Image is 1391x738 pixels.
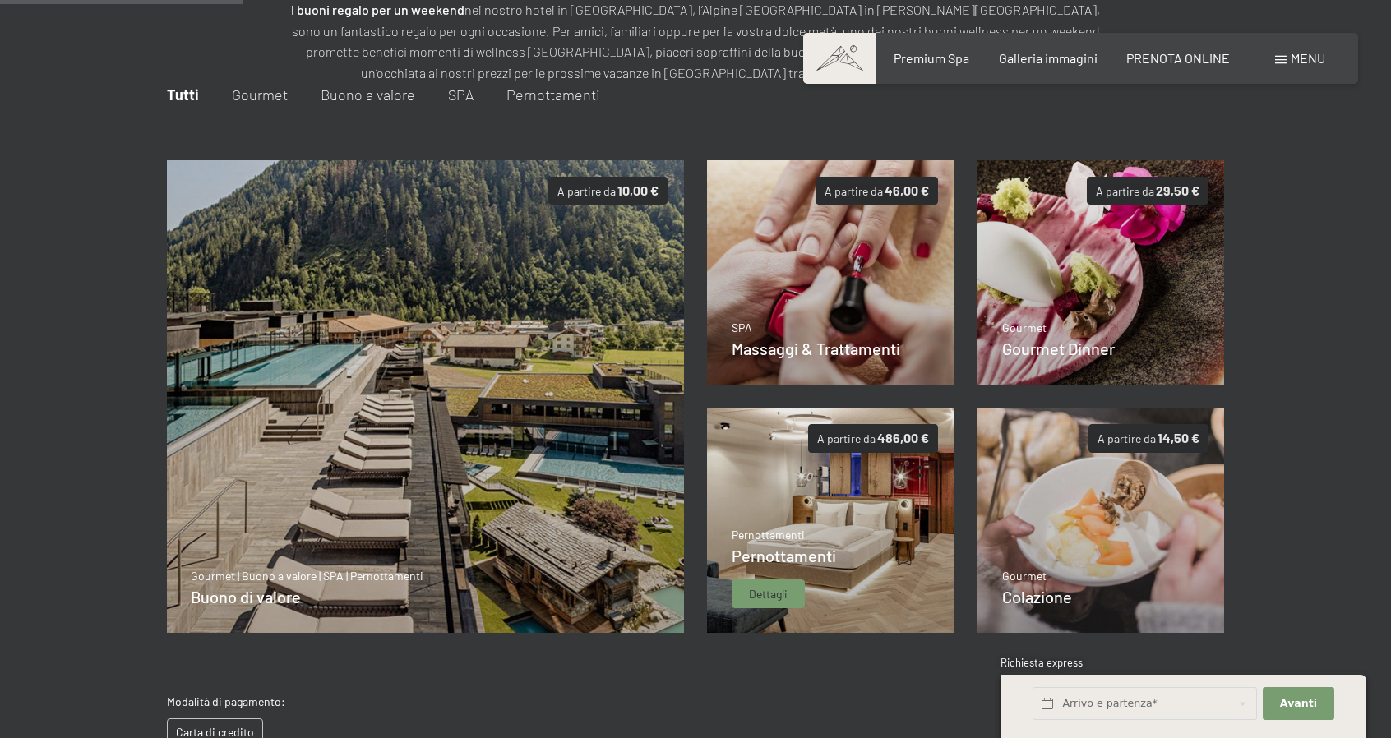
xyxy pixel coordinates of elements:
span: Avanti [1280,696,1317,711]
a: Premium Spa [894,50,969,66]
button: Avanti [1263,687,1333,721]
span: Richiesta express [1001,656,1083,669]
a: Galleria immagini [999,50,1098,66]
span: Menu [1291,50,1325,66]
strong: I buoni regalo per un weekend [291,2,464,17]
a: PRENOTA ONLINE [1126,50,1230,66]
